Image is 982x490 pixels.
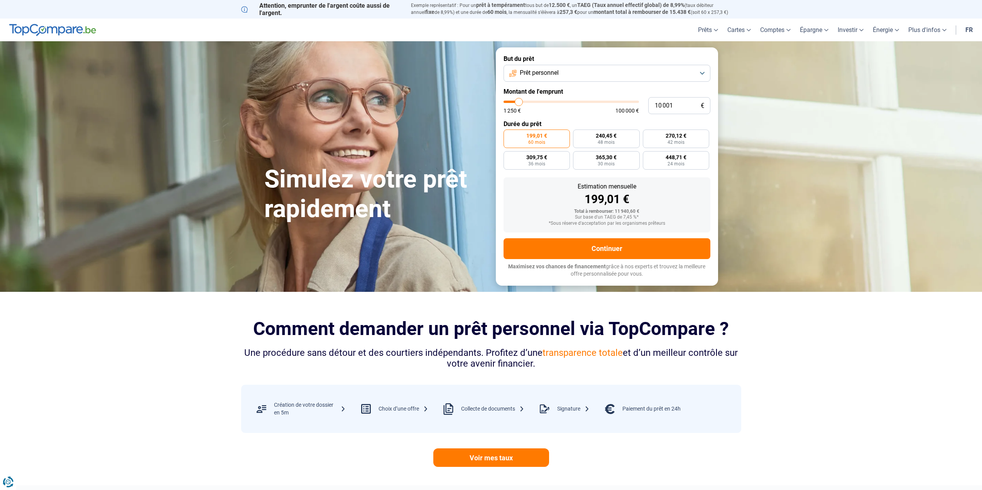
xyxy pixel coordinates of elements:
[241,318,741,339] h2: Comment demander un prêt personnel via TopCompare ?
[598,162,615,166] span: 30 mois
[904,19,951,41] a: Plus d'infos
[526,133,547,138] span: 199,01 €
[795,19,833,41] a: Épargne
[510,194,704,205] div: 199,01 €
[504,65,710,82] button: Prêt personnel
[598,140,615,145] span: 48 mois
[833,19,868,41] a: Investir
[723,19,756,41] a: Cartes
[549,2,570,8] span: 12.500 €
[701,103,704,109] span: €
[666,133,686,138] span: 270,12 €
[425,9,434,15] span: fixe
[504,263,710,278] p: grâce à nos experts et trouvez la meilleure offre personnalisée pour vous.
[487,9,507,15] span: 60 mois
[274,401,346,416] div: Création de votre dossier en 5m
[756,19,795,41] a: Comptes
[510,215,704,220] div: Sur base d'un TAEG de 7,45 %*
[528,140,545,145] span: 60 mois
[504,120,710,128] label: Durée du prêt
[961,19,977,41] a: fr
[510,209,704,214] div: Total à rembourser: 11 940,60 €
[504,238,710,259] button: Continuer
[666,155,686,160] span: 448,71 €
[528,162,545,166] span: 36 mois
[510,184,704,190] div: Estimation mensuelle
[668,162,685,166] span: 24 mois
[504,108,521,113] span: 1 250 €
[504,55,710,62] label: But du prêt
[543,347,623,358] span: transparence totale
[504,88,710,95] label: Montant de l'emprunt
[510,221,704,226] div: *Sous réserve d'acceptation par les organismes prêteurs
[476,2,525,8] span: prêt à tempérament
[520,69,559,77] span: Prêt personnel
[596,133,617,138] span: 240,45 €
[615,108,639,113] span: 100 000 €
[668,140,685,145] span: 42 mois
[559,9,577,15] span: 257,3 €
[557,405,590,413] div: Signature
[411,2,741,16] p: Exemple représentatif : Pour un tous but de , un (taux débiteur annuel de 8,99%) et une durée de ...
[241,347,741,370] div: Une procédure sans détour et des courtiers indépendants. Profitez d’une et d’un meilleur contrôle...
[461,405,524,413] div: Collecte de documents
[622,405,681,413] div: Paiement du prêt en 24h
[508,263,606,269] span: Maximisez vos chances de financement
[868,19,904,41] a: Énergie
[596,155,617,160] span: 365,30 €
[9,24,96,36] img: TopCompare
[593,9,691,15] span: montant total à rembourser de 15.438 €
[693,19,723,41] a: Prêts
[577,2,685,8] span: TAEG (Taux annuel effectif global) de 8,99%
[264,165,487,224] h1: Simulez votre prêt rapidement
[379,405,428,413] div: Choix d’une offre
[241,2,402,17] p: Attention, emprunter de l'argent coûte aussi de l'argent.
[526,155,547,160] span: 309,75 €
[433,448,549,467] a: Voir mes taux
